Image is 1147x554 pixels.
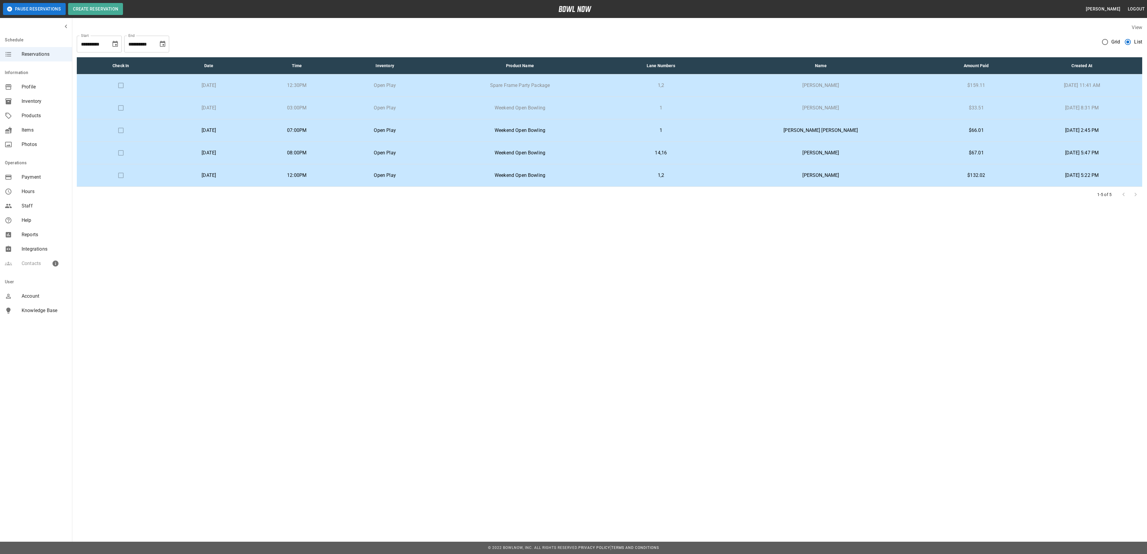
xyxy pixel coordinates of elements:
[258,172,336,179] p: 12:00PM
[22,188,67,195] span: Hours
[258,104,336,112] p: 03:00PM
[165,57,253,74] th: Date
[22,202,67,210] span: Staff
[936,127,1017,134] p: $66.01
[434,104,606,112] p: Weekend Open Bowling
[346,127,424,134] p: Open Play
[77,57,165,74] th: Check In
[429,57,611,74] th: Product Name
[936,82,1017,89] p: $159.11
[22,112,67,119] span: Products
[22,231,67,238] span: Reports
[434,172,606,179] p: Weekend Open Bowling
[616,172,706,179] p: 1,2
[1083,4,1123,15] button: [PERSON_NAME]
[253,57,341,74] th: Time
[346,104,424,112] p: Open Play
[1026,82,1137,89] p: [DATE] 11:41 AM
[22,217,67,224] span: Help
[715,172,926,179] p: [PERSON_NAME]
[1026,172,1137,179] p: [DATE] 5:22 PM
[559,6,591,12] img: logo
[1111,38,1120,46] span: Grid
[611,546,659,550] a: Terms and Conditions
[157,38,169,50] button: Choose date, selected date is Oct 6, 2025
[488,546,578,550] span: © 2022 BowlNow, Inc. All Rights Reserved.
[434,127,606,134] p: Weekend Open Bowling
[1134,38,1142,46] span: List
[346,82,424,89] p: Open Play
[936,104,1017,112] p: $33.51
[346,149,424,156] p: Open Play
[258,149,336,156] p: 08:00PM
[715,127,926,134] p: [PERSON_NAME] [PERSON_NAME]
[68,3,123,15] button: Create Reservation
[936,172,1017,179] p: $132.02
[22,51,67,58] span: Reservations
[434,149,606,156] p: Weekend Open Bowling
[1132,25,1142,30] label: View
[616,149,706,156] p: 14,16
[1026,127,1137,134] p: [DATE] 2:45 PM
[931,57,1022,74] th: Amount Paid
[578,546,610,550] a: Privacy Policy
[1097,192,1112,198] p: 1-5 of 5
[3,3,66,15] button: Pause Reservations
[616,82,706,89] p: 1,2
[22,246,67,253] span: Integrations
[169,127,248,134] p: [DATE]
[258,82,336,89] p: 12:30PM
[22,141,67,148] span: Photos
[434,82,606,89] p: Spare Frame Party Package
[258,127,336,134] p: 07:00PM
[169,149,248,156] p: [DATE]
[169,104,248,112] p: [DATE]
[715,82,926,89] p: [PERSON_NAME]
[616,127,706,134] p: 1
[711,57,931,74] th: Name
[169,82,248,89] p: [DATE]
[616,104,706,112] p: 1
[22,174,67,181] span: Payment
[22,83,67,91] span: Profile
[109,38,121,50] button: Choose date, selected date is Sep 6, 2025
[1125,4,1147,15] button: Logout
[936,149,1017,156] p: $67.01
[169,172,248,179] p: [DATE]
[611,57,711,74] th: Lane Numbers
[22,307,67,314] span: Knowledge Base
[1026,104,1137,112] p: [DATE] 8:31 PM
[22,127,67,134] span: Items
[346,172,424,179] p: Open Play
[22,293,67,300] span: Account
[715,104,926,112] p: [PERSON_NAME]
[22,98,67,105] span: Inventory
[341,57,429,74] th: Inventory
[715,149,926,156] p: [PERSON_NAME]
[1026,149,1137,156] p: [DATE] 5:47 PM
[1022,57,1142,74] th: Created At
